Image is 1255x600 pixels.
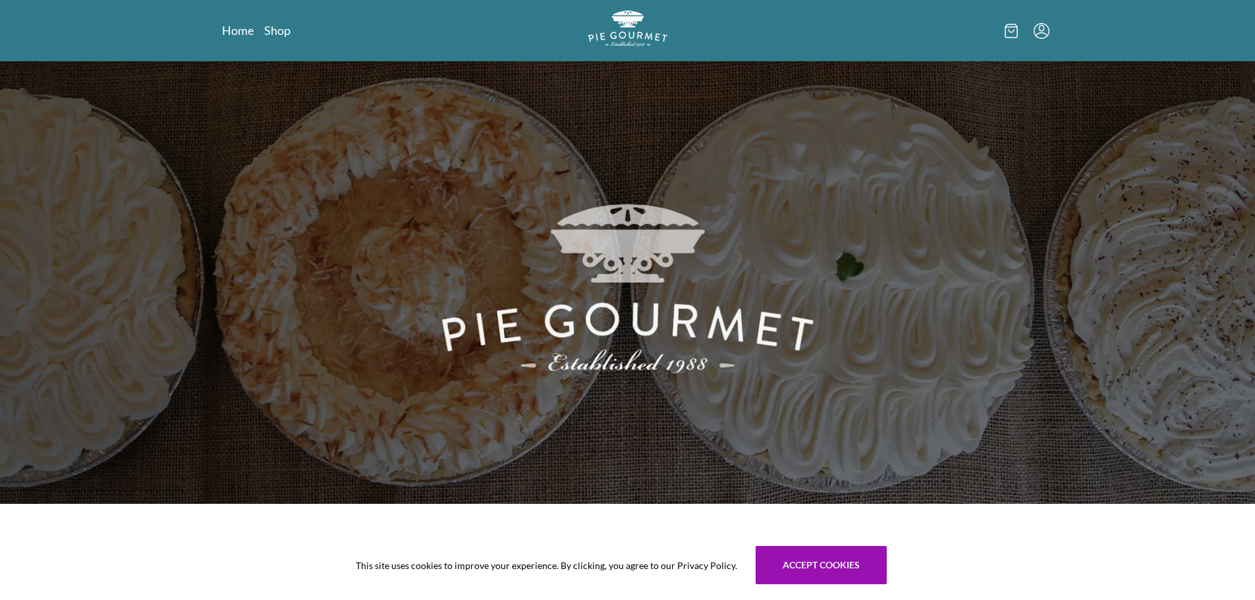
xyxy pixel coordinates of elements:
a: Home [222,22,254,38]
button: Menu [1034,23,1049,39]
a: Shop [264,22,291,38]
a: Logo [588,11,667,51]
img: logo [588,11,667,47]
button: Accept cookies [756,546,887,584]
span: This site uses cookies to improve your experience. By clicking, you agree to our Privacy Policy. [356,559,737,572]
